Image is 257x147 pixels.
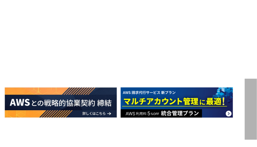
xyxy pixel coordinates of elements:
p: 業種別ソリューション [149,10,193,15]
img: AWS請求代行サービス 統合管理プラン [121,88,233,118]
a: AWS総合支援サービス C-Chorus NHN テコラスAWS総合支援サービス [9,3,83,22]
a: 導入事例 [205,10,220,15]
img: AWSとの戦略的協業契約 締結 [5,88,117,118]
span: NHN テコラス AWS総合支援サービス [53,3,83,22]
p: ナレッジ [233,10,254,15]
p: サービス [115,10,137,15]
p: 強み [89,10,103,15]
h1: AWS ジャーニーの 成功を実現 [5,9,245,69]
